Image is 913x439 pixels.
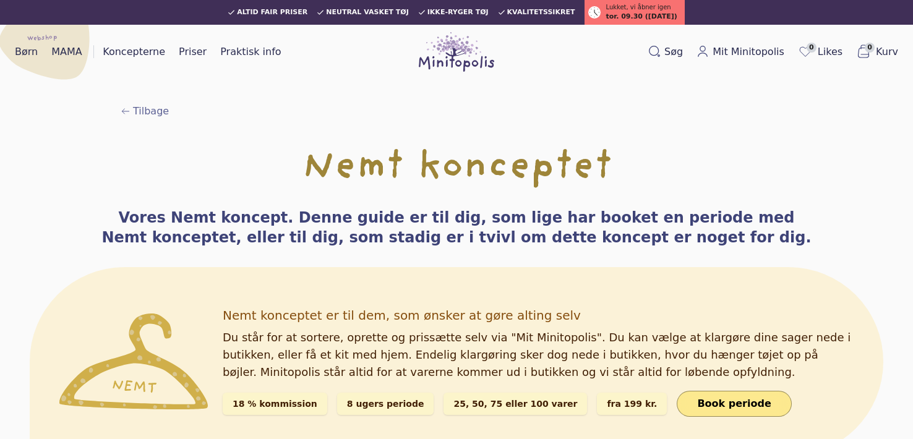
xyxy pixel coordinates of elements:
[223,393,327,415] div: 18 % kommission
[677,391,791,417] a: Book periode
[606,2,671,12] span: Lukket, vi åbner igen
[664,45,683,59] span: Søg
[713,45,784,59] span: Mit Minitopolis
[444,393,587,415] div: 25, 50, 75 eller 100 varer
[98,42,170,62] a: Koncepterne
[643,42,688,62] button: Søg
[133,104,169,119] span: Tilbage
[215,42,286,62] a: Praktisk info
[223,329,854,381] p: Du står for at sortere, oprette og prissætte selv via "Mit Minitopolis". Du kan vælge at klargøre...
[302,148,611,188] h1: Nemt konceptet
[818,45,842,59] span: Likes
[46,42,87,62] a: MAMA
[793,41,847,62] a: 0Likes
[876,45,898,59] span: Kurv
[606,12,677,22] span: tor. 09.30 ([DATE])
[692,42,789,62] a: Mit Minitopolis
[597,393,667,415] div: fra 199 kr.
[865,43,875,53] span: 0
[59,313,208,410] img: Minitopolis' gule bøjle der i denne sammenhæng symboliserer Nemt konceptet
[851,41,903,62] button: 0Kurv
[10,42,43,62] a: Børn
[427,9,489,16] span: Ikke-ryger tøj
[223,307,854,324] div: Nemt konceptet er til dem, som ønsker at gøre alting selv
[326,9,409,16] span: Neutral vasket tøj
[807,43,817,53] span: 0
[121,104,169,119] a: Tilbage
[101,208,812,247] h3: Vores Nemt koncept. Denne guide er til dig, som lige har booket en periode med Nemt konceptet, el...
[337,393,434,415] div: 8 ugers periode
[507,9,575,16] span: Kvalitetssikret
[237,9,307,16] span: Altid fair priser
[174,42,212,62] a: Priser
[419,32,494,72] img: Minitopolis logo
